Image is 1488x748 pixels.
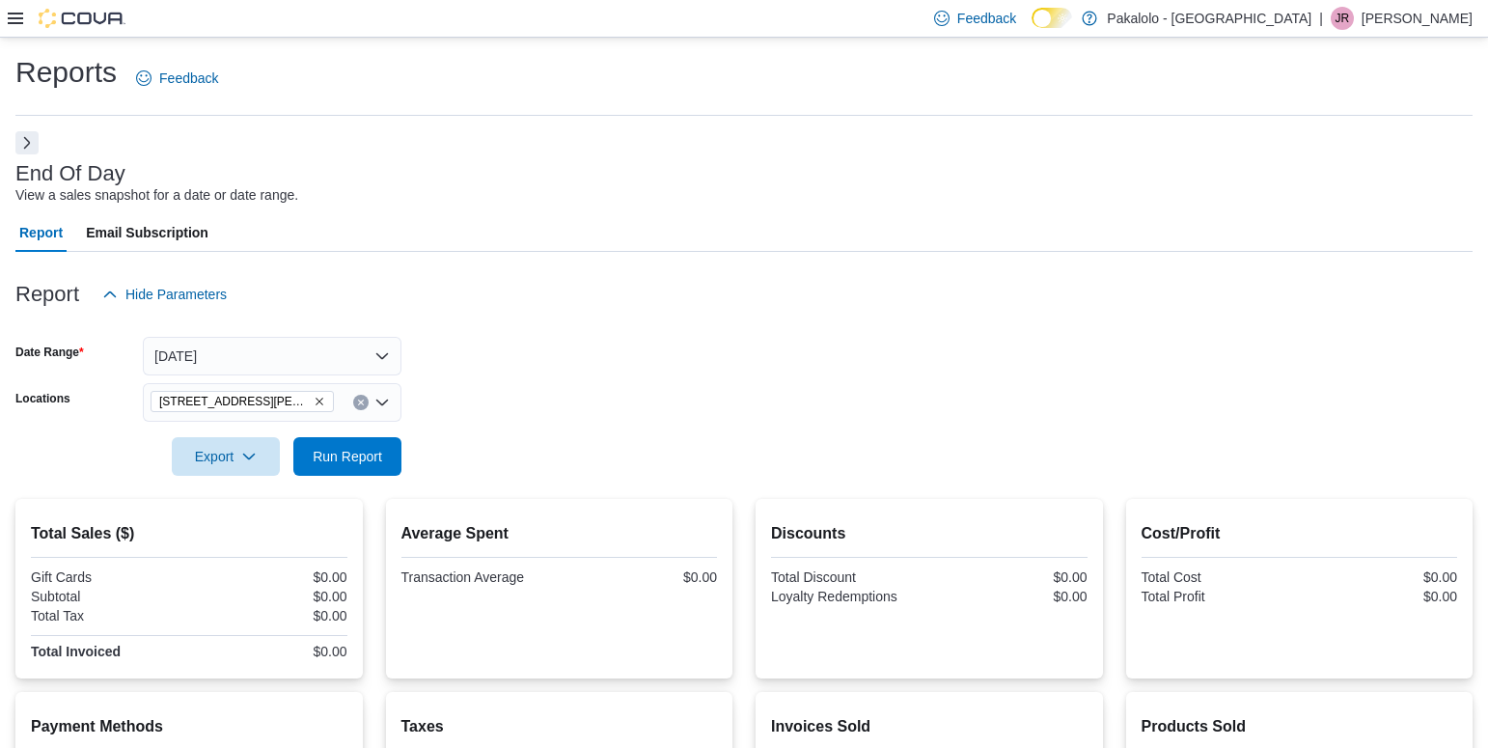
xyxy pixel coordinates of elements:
[563,569,717,585] div: $0.00
[31,608,185,623] div: Total Tax
[401,569,556,585] div: Transaction Average
[1331,7,1354,30] div: Justin Rochon
[1032,8,1072,28] input: Dark Mode
[15,185,298,206] div: View a sales snapshot for a date or date range.
[293,437,401,476] button: Run Report
[957,9,1016,28] span: Feedback
[193,589,347,604] div: $0.00
[933,569,1088,585] div: $0.00
[1336,7,1350,30] span: JR
[401,522,718,545] h2: Average Spent
[15,283,79,306] h3: Report
[31,522,347,545] h2: Total Sales ($)
[1362,7,1473,30] p: [PERSON_NAME]
[159,69,218,88] span: Feedback
[125,285,227,304] span: Hide Parameters
[31,644,121,659] strong: Total Invoiced
[1142,569,1296,585] div: Total Cost
[1142,589,1296,604] div: Total Profit
[39,9,125,28] img: Cova
[19,213,63,252] span: Report
[159,392,310,411] span: [STREET_ADDRESS][PERSON_NAME]
[128,59,226,97] a: Feedback
[1032,28,1033,29] span: Dark Mode
[314,396,325,407] button: Remove 385 Tompkins Avenue from selection in this group
[1142,715,1458,738] h2: Products Sold
[31,569,185,585] div: Gift Cards
[771,522,1088,545] h2: Discounts
[771,569,925,585] div: Total Discount
[1107,7,1311,30] p: Pakalolo - [GEOGRAPHIC_DATA]
[193,608,347,623] div: $0.00
[15,391,70,406] label: Locations
[15,345,84,360] label: Date Range
[31,589,185,604] div: Subtotal
[193,644,347,659] div: $0.00
[183,437,268,476] span: Export
[15,53,117,92] h1: Reports
[771,589,925,604] div: Loyalty Redemptions
[15,131,39,154] button: Next
[374,395,390,410] button: Open list of options
[1303,569,1457,585] div: $0.00
[933,589,1088,604] div: $0.00
[86,213,208,252] span: Email Subscription
[401,715,718,738] h2: Taxes
[143,337,401,375] button: [DATE]
[193,569,347,585] div: $0.00
[1303,589,1457,604] div: $0.00
[1142,522,1458,545] h2: Cost/Profit
[353,395,369,410] button: Clear input
[15,162,125,185] h3: End Of Day
[151,391,334,412] span: 385 Tompkins Avenue
[31,715,347,738] h2: Payment Methods
[313,447,382,466] span: Run Report
[172,437,280,476] button: Export
[771,715,1088,738] h2: Invoices Sold
[95,275,234,314] button: Hide Parameters
[1319,7,1323,30] p: |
